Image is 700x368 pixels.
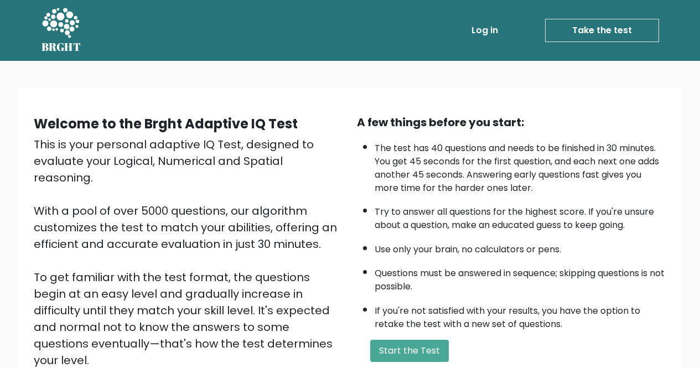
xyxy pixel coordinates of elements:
[42,40,81,54] h5: BRGHT
[42,4,81,56] a: BRGHT
[375,299,667,331] li: If you're not satisfied with your results, you have the option to retake the test with a new set ...
[34,115,298,133] b: Welcome to the Brght Adaptive IQ Test
[370,340,449,362] button: Start the Test
[375,261,667,293] li: Questions must be answered in sequence; skipping questions is not possible.
[467,19,502,42] a: Log in
[375,237,667,256] li: Use only your brain, no calculators or pens.
[375,200,667,232] li: Try to answer all questions for the highest score. If you're unsure about a question, make an edu...
[357,114,667,131] div: A few things before you start:
[375,136,667,195] li: The test has 40 questions and needs to be finished in 30 minutes. You get 45 seconds for the firs...
[545,19,659,42] a: Take the test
